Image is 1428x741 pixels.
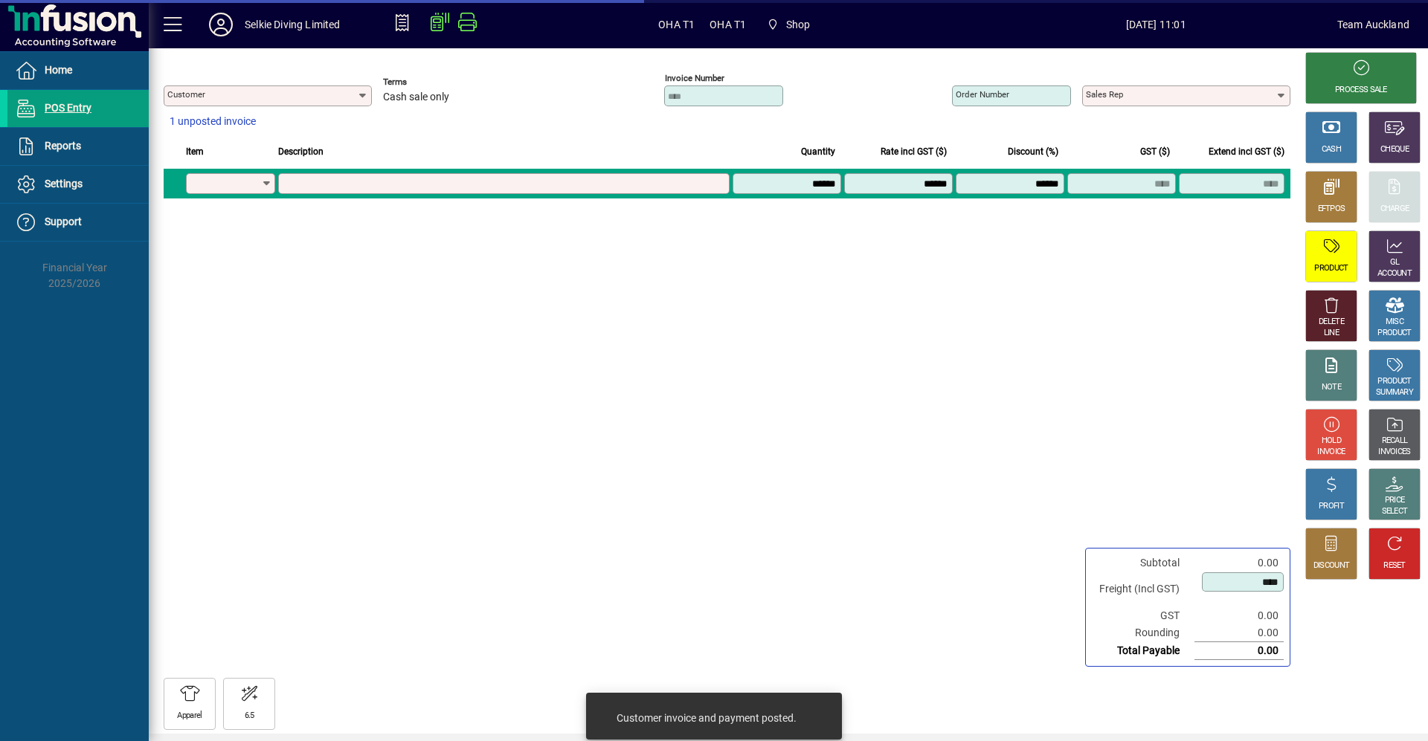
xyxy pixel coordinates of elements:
td: 0.00 [1194,642,1284,660]
span: Quantity [801,143,835,160]
span: Reports [45,140,81,152]
div: EFTPOS [1318,204,1345,215]
td: GST [1092,607,1194,624]
span: Extend incl GST ($) [1209,143,1284,160]
span: Terms [383,77,472,87]
div: SUMMARY [1376,387,1413,398]
span: 1 unposted invoice [170,114,256,129]
td: Freight (Incl GST) [1092,572,1194,607]
div: RESET [1383,560,1406,572]
div: CHEQUE [1380,144,1409,155]
span: OHA T1 [658,13,695,36]
span: Support [45,216,82,227]
span: Discount (%) [1008,143,1058,160]
div: MISC [1386,317,1403,328]
div: PRODUCT [1314,263,1348,274]
span: Description [278,143,324,160]
div: RECALL [1382,436,1408,447]
a: Reports [7,128,149,165]
span: GST ($) [1140,143,1170,160]
div: SELECT [1382,506,1408,517]
div: LINE [1324,328,1339,339]
div: PRODUCT [1377,376,1411,387]
div: PROCESS SALE [1335,85,1387,96]
button: Profile [197,11,245,38]
div: PRICE [1385,495,1405,506]
span: Rate incl GST ($) [881,143,947,160]
div: Customer invoice and payment posted. [617,711,797,725]
div: CASH [1322,144,1341,155]
div: Apparel [177,711,202,722]
mat-label: Order number [956,89,1009,100]
div: ACCOUNT [1377,268,1412,279]
span: Cash sale only [383,91,449,103]
td: 0.00 [1194,554,1284,572]
div: PROFIT [1319,501,1344,512]
span: [DATE] 11:01 [975,13,1337,36]
mat-label: Customer [167,89,205,100]
div: HOLD [1322,436,1341,447]
div: PRODUCT [1377,328,1411,339]
a: Home [7,52,149,89]
span: Home [45,64,72,76]
a: Settings [7,166,149,203]
div: DELETE [1319,317,1344,328]
span: Settings [45,178,83,190]
div: NOTE [1322,382,1341,393]
div: 6.5 [245,711,254,722]
td: 0.00 [1194,607,1284,624]
div: GL [1390,257,1400,268]
td: Rounding [1092,624,1194,642]
span: POS Entry [45,102,91,114]
div: INVOICE [1317,447,1345,458]
span: Item [186,143,204,160]
div: Selkie Diving Limited [245,13,341,36]
div: DISCOUNT [1313,560,1349,572]
button: 1 unposted invoice [164,109,262,135]
span: Shop [786,13,811,36]
mat-label: Sales rep [1086,89,1123,100]
td: 0.00 [1194,624,1284,642]
div: INVOICES [1378,447,1410,458]
div: CHARGE [1380,204,1409,215]
span: OHA T1 [710,13,746,36]
div: Team Auckland [1337,13,1409,36]
mat-label: Invoice number [665,73,724,83]
span: Shop [761,11,816,38]
td: Subtotal [1092,554,1194,572]
td: Total Payable [1092,642,1194,660]
a: Support [7,204,149,241]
